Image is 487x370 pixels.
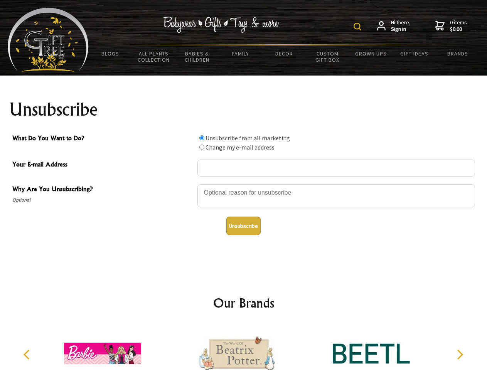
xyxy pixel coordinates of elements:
span: Optional [12,195,194,205]
span: Your E-mail Address [12,160,194,171]
strong: Sign in [391,26,411,33]
a: 0 items$0.00 [435,19,467,33]
img: Babywear - Gifts - Toys & more [163,17,279,33]
a: Brands [436,45,480,62]
button: Unsubscribe [226,217,261,235]
span: Why Are You Unsubscribing? [12,184,194,195]
button: Next [451,346,468,363]
a: BLOGS [89,45,132,62]
h1: Unsubscribe [9,100,478,119]
a: Babies & Children [175,45,219,68]
textarea: Why Are You Unsubscribing? [197,184,475,207]
a: Custom Gift Box [306,45,349,68]
label: Unsubscribe from all marketing [206,134,290,142]
h2: Our Brands [15,294,472,312]
a: Decor [262,45,306,62]
input: What Do You Want to Do? [199,145,204,150]
a: Gift Ideas [393,45,436,62]
a: Grown Ups [349,45,393,62]
button: Previous [19,346,36,363]
img: Babyware - Gifts - Toys and more... [8,8,89,72]
img: product search [354,23,361,30]
input: What Do You Want to Do? [199,135,204,140]
a: All Plants Collection [132,45,176,68]
a: Family [219,45,263,62]
strong: $0.00 [450,26,467,33]
span: What Do You Want to Do? [12,133,194,145]
span: 0 items [450,19,467,33]
span: Hi there, [391,19,411,33]
a: Hi there,Sign in [377,19,411,33]
input: Your E-mail Address [197,160,475,177]
label: Change my e-mail address [206,143,275,151]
